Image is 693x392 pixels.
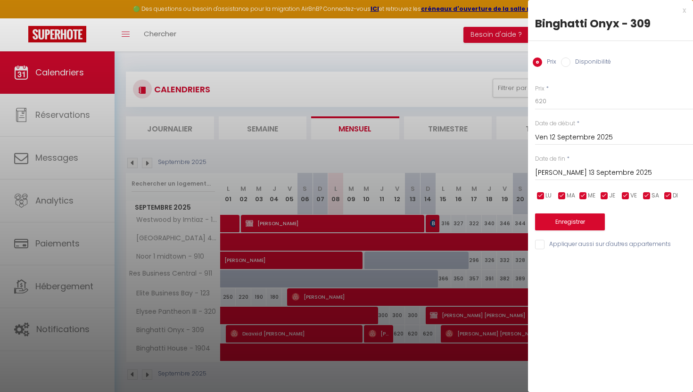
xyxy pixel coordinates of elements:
[542,57,556,68] label: Prix
[570,57,611,68] label: Disponibilité
[528,5,686,16] div: x
[535,155,565,163] label: Date de fin
[652,191,659,200] span: SA
[545,191,552,200] span: LU
[673,191,678,200] span: DI
[588,191,595,200] span: ME
[535,213,605,230] button: Enregistrer
[535,16,686,31] div: Binghatti Onyx - 309
[567,191,575,200] span: MA
[535,119,575,128] label: Date de début
[535,84,544,93] label: Prix
[609,191,615,200] span: JE
[8,4,36,32] button: Ouvrir le widget de chat LiveChat
[630,191,637,200] span: VE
